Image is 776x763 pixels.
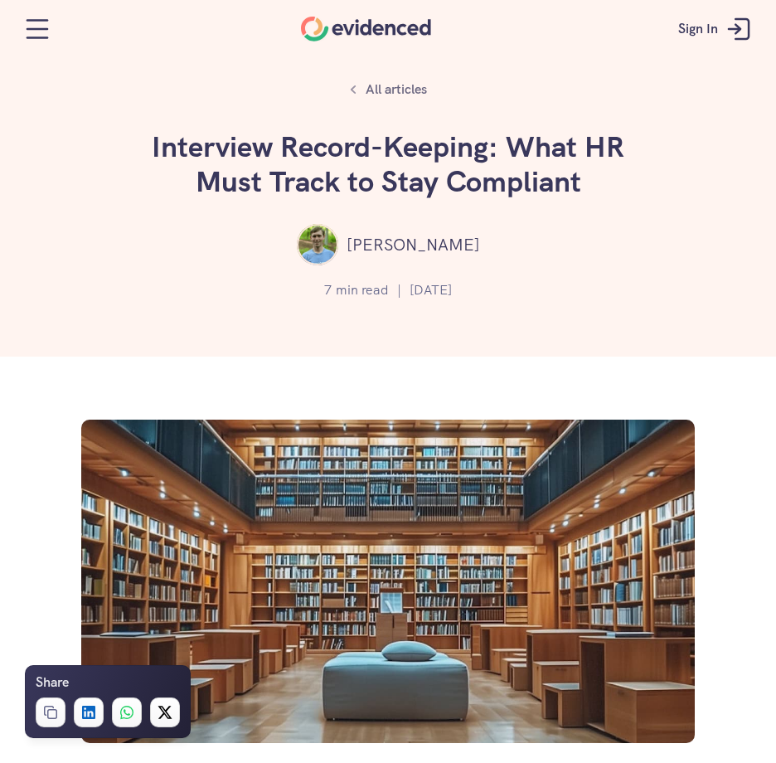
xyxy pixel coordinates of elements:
[36,672,69,693] h6: Share
[81,420,695,743] img: Modern wood panelled library with rows of books on shelves and sofa in the middle
[336,279,389,301] p: min read
[410,279,452,301] p: [DATE]
[341,75,436,104] a: All articles
[678,18,718,40] p: Sign In
[301,17,431,41] a: Home
[666,4,768,54] a: Sign In
[347,231,480,258] p: [PERSON_NAME]
[297,224,338,265] img: ""
[324,279,332,301] p: 7
[366,79,427,100] p: All articles
[397,279,401,301] p: |
[139,129,637,199] h1: Interview Record-Keeping: What HR Must Track to Stay Compliant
